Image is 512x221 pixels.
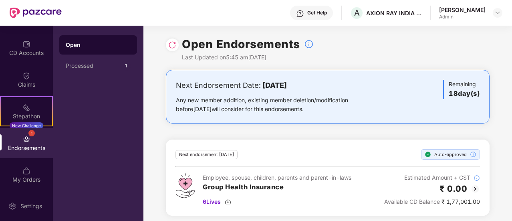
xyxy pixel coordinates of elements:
[449,89,480,99] h3: 18 day(s)
[296,10,304,18] img: svg+xml;base64,PHN2ZyBpZD0iSGVscC0zMngzMiIgeG1sbnM9Imh0dHA6Ly93d3cudzMub3JnLzIwMDAvc3ZnIiB3aWR0aD...
[175,173,195,198] img: svg+xml;base64,PHN2ZyB4bWxucz0iaHR0cDovL3d3dy53My5vcmcvMjAwMC9zdmciIHdpZHRoPSI0Ny43MTQiIGhlaWdodD...
[203,182,351,193] h3: Group Health Insurance
[439,6,486,14] div: [PERSON_NAME]
[304,39,314,49] img: svg+xml;base64,PHN2ZyBpZD0iSW5mb18tXzMyeDMyIiBkYXRhLW5hbWU9IkluZm8gLSAzMngzMiIgeG1sbnM9Imh0dHA6Ly...
[176,96,373,114] div: Any new member addition, existing member deletion/modification before [DATE] will consider for th...
[366,9,422,17] div: AXION RAY INDIA PRIVATE LIMITED
[203,197,221,206] span: 6 Lives
[384,198,440,205] span: Available CD Balance
[354,8,360,18] span: A
[384,173,480,182] div: Estimated Amount + GST
[121,61,131,71] div: 1
[22,167,30,175] img: svg+xml;base64,PHN2ZyBpZD0iTXlfT3JkZXJzIiBkYXRhLW5hbWU9Ik15IE9yZGVycyIgeG1sbnM9Imh0dHA6Ly93d3cudz...
[18,202,44,210] div: Settings
[1,112,52,120] div: Stepathon
[443,80,480,99] div: Remaining
[470,184,480,194] img: svg+xml;base64,PHN2ZyBpZD0iQmFjay0yMHgyMCIgeG1sbnM9Imh0dHA6Ly93d3cudzMub3JnLzIwMDAvc3ZnIiB3aWR0aD...
[262,81,287,89] b: [DATE]
[168,41,176,49] img: svg+xml;base64,PHN2ZyBpZD0iUmVsb2FkLTMyeDMyIiB4bWxucz0iaHR0cDovL3d3dy53My5vcmcvMjAwMC9zdmciIHdpZH...
[307,10,327,16] div: Get Help
[470,151,476,158] img: svg+xml;base64,PHN2ZyBpZD0iSW5mb18tXzMyeDMyIiBkYXRhLW5hbWU9IkluZm8gLSAzMngzMiIgeG1sbnM9Imh0dHA6Ly...
[8,202,16,210] img: svg+xml;base64,PHN2ZyBpZD0iU2V0dGluZy0yMHgyMCIgeG1sbnM9Imh0dHA6Ly93d3cudzMub3JnLzIwMDAvc3ZnIiB3aW...
[439,14,486,20] div: Admin
[474,175,480,181] img: svg+xml;base64,PHN2ZyBpZD0iSW5mb18tXzMyeDMyIiBkYXRhLW5hbWU9IkluZm8gLSAzMngzMiIgeG1sbnM9Imh0dHA6Ly...
[28,130,35,136] div: 1
[425,151,431,158] img: svg+xml;base64,PHN2ZyBpZD0iU3RlcC1Eb25lLTE2eDE2IiB4bWxucz0iaHR0cDovL3d3dy53My5vcmcvMjAwMC9zdmciIH...
[10,122,43,129] div: New Challenge
[225,199,231,205] img: svg+xml;base64,PHN2ZyBpZD0iRG93bmxvYWQtMzJ4MzIiIHhtbG5zPSJodHRwOi8vd3d3LnczLm9yZy8yMDAwL3N2ZyIgd2...
[439,182,467,195] h2: ₹ 0.00
[182,35,300,53] h1: Open Endorsements
[66,63,121,69] div: Processed
[176,80,373,91] div: Next Endorsement Date:
[10,8,62,18] img: New Pazcare Logo
[22,103,30,112] img: svg+xml;base64,PHN2ZyB4bWxucz0iaHR0cDovL3d3dy53My5vcmcvMjAwMC9zdmciIHdpZHRoPSIyMSIgaGVpZ2h0PSIyMC...
[22,72,30,80] img: svg+xml;base64,PHN2ZyBpZD0iQ2xhaW0iIHhtbG5zPSJodHRwOi8vd3d3LnczLm9yZy8yMDAwL3N2ZyIgd2lkdGg9IjIwIi...
[175,150,238,159] div: Next endorsement [DATE]
[22,135,30,143] img: svg+xml;base64,PHN2ZyBpZD0iRW5kb3JzZW1lbnRzIiB4bWxucz0iaHR0cDovL3d3dy53My5vcmcvMjAwMC9zdmciIHdpZH...
[182,53,314,62] div: Last Updated on 5:45 am[DATE]
[66,41,131,49] div: Open
[203,173,351,182] div: Employee, spouse, children, parents and parent-in-laws
[22,40,30,48] img: svg+xml;base64,PHN2ZyBpZD0iQ0RfQWNjb3VudHMiIGRhdGEtbmFtZT0iQ0QgQWNjb3VudHMiIHhtbG5zPSJodHRwOi8vd3...
[421,149,480,160] div: Auto-approved
[494,10,501,16] img: svg+xml;base64,PHN2ZyBpZD0iRHJvcGRvd24tMzJ4MzIiIHhtbG5zPSJodHRwOi8vd3d3LnczLm9yZy8yMDAwL3N2ZyIgd2...
[384,197,480,206] div: ₹ 1,77,001.00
